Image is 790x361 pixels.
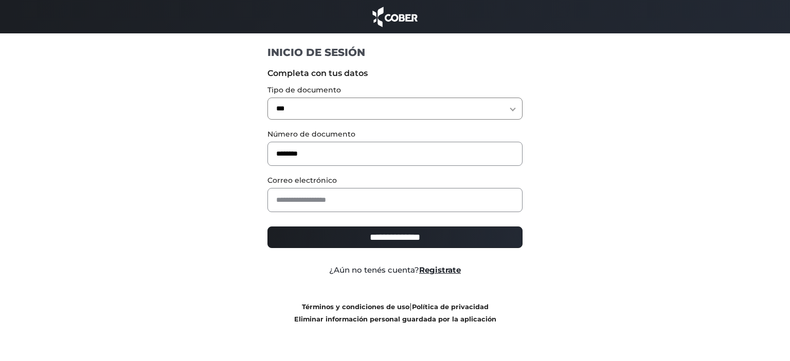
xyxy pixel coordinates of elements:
a: Términos y condiciones de uso [302,303,409,311]
div: | [260,300,531,325]
a: Eliminar información personal guardada por la aplicación [294,315,496,323]
label: Tipo de documento [267,85,523,96]
div: ¿Aún no tenés cuenta? [260,264,531,276]
a: Política de privacidad [412,303,489,311]
img: cober_marca.png [370,5,420,28]
label: Completa con tus datos [267,67,523,80]
label: Número de documento [267,129,523,140]
label: Correo electrónico [267,175,523,186]
a: Registrate [419,265,461,275]
h1: INICIO DE SESIÓN [267,46,523,59]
